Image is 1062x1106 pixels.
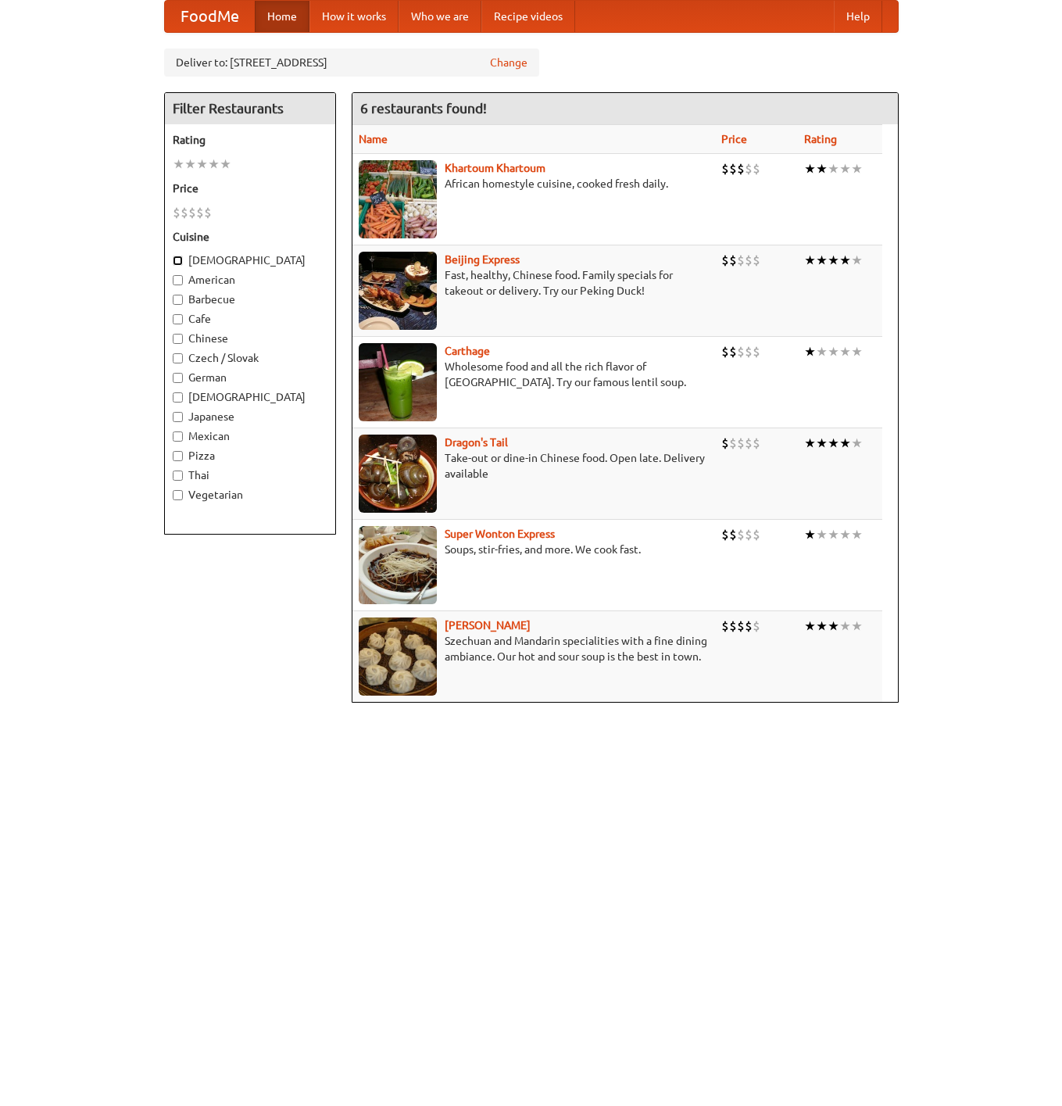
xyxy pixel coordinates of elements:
input: German [173,373,183,383]
li: ★ [816,435,828,452]
li: ★ [828,526,839,543]
b: Khartoum Khartoum [445,162,545,174]
li: $ [745,526,753,543]
label: Thai [173,467,327,483]
input: American [173,275,183,285]
a: Home [255,1,309,32]
li: ★ [828,435,839,452]
div: Deliver to: [STREET_ADDRESS] [164,48,539,77]
li: $ [196,204,204,221]
li: ★ [804,617,816,635]
label: Vegetarian [173,487,327,503]
img: carthage.jpg [359,343,437,421]
li: ★ [828,343,839,360]
li: ★ [851,252,863,269]
a: Help [834,1,882,32]
h5: Rating [173,132,327,148]
a: [PERSON_NAME] [445,619,531,632]
img: dragon.jpg [359,435,437,513]
li: $ [729,252,737,269]
li: $ [753,160,760,177]
input: Vegetarian [173,490,183,500]
label: Chinese [173,331,327,346]
li: ★ [816,160,828,177]
input: Japanese [173,412,183,422]
li: ★ [851,526,863,543]
li: ★ [839,526,851,543]
label: American [173,272,327,288]
h5: Price [173,181,327,196]
img: khartoum.jpg [359,160,437,238]
img: beijing.jpg [359,252,437,330]
li: $ [753,435,760,452]
label: German [173,370,327,385]
label: Japanese [173,409,327,424]
label: [DEMOGRAPHIC_DATA] [173,252,327,268]
input: Mexican [173,431,183,442]
li: $ [745,252,753,269]
li: $ [204,204,212,221]
h4: Filter Restaurants [165,93,335,124]
label: Pizza [173,448,327,464]
p: Soups, stir-fries, and more. We cook fast. [359,542,709,557]
a: Beijing Express [445,253,520,266]
input: [DEMOGRAPHIC_DATA] [173,392,183,403]
li: $ [745,617,753,635]
li: $ [737,252,745,269]
input: [DEMOGRAPHIC_DATA] [173,256,183,266]
li: $ [745,343,753,360]
li: ★ [816,252,828,269]
li: ★ [804,252,816,269]
li: $ [753,343,760,360]
a: Change [490,55,527,70]
ng-pluralize: 6 restaurants found! [360,101,487,116]
input: Thai [173,471,183,481]
a: Dragon's Tail [445,436,508,449]
li: $ [729,343,737,360]
li: ★ [828,160,839,177]
p: African homestyle cuisine, cooked fresh daily. [359,176,709,191]
li: ★ [816,526,828,543]
li: $ [729,160,737,177]
label: Mexican [173,428,327,444]
li: $ [753,252,760,269]
a: Recipe videos [481,1,575,32]
a: Name [359,133,388,145]
li: $ [753,617,760,635]
input: Barbecue [173,295,183,305]
li: ★ [220,156,231,173]
label: Cafe [173,311,327,327]
img: superwonton.jpg [359,526,437,604]
li: ★ [839,160,851,177]
li: ★ [184,156,196,173]
li: ★ [851,343,863,360]
a: Who we are [399,1,481,32]
li: ★ [804,160,816,177]
img: shandong.jpg [359,617,437,696]
p: Fast, healthy, Chinese food. Family specials for takeout or delivery. Try our Peking Duck! [359,267,709,299]
a: How it works [309,1,399,32]
h5: Cuisine [173,229,327,245]
li: $ [188,204,196,221]
li: $ [721,343,729,360]
li: $ [753,526,760,543]
p: Wholesome food and all the rich flavor of [GEOGRAPHIC_DATA]. Try our famous lentil soup. [359,359,709,390]
li: $ [729,526,737,543]
li: ★ [839,252,851,269]
li: $ [737,435,745,452]
li: ★ [839,617,851,635]
b: Carthage [445,345,490,357]
input: Czech / Slovak [173,353,183,363]
li: ★ [839,343,851,360]
a: FoodMe [165,1,255,32]
label: Barbecue [173,292,327,307]
input: Pizza [173,451,183,461]
label: Czech / Slovak [173,350,327,366]
li: $ [721,617,729,635]
li: ★ [851,617,863,635]
li: ★ [196,156,208,173]
li: $ [721,526,729,543]
li: ★ [804,343,816,360]
b: Super Wonton Express [445,528,555,540]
